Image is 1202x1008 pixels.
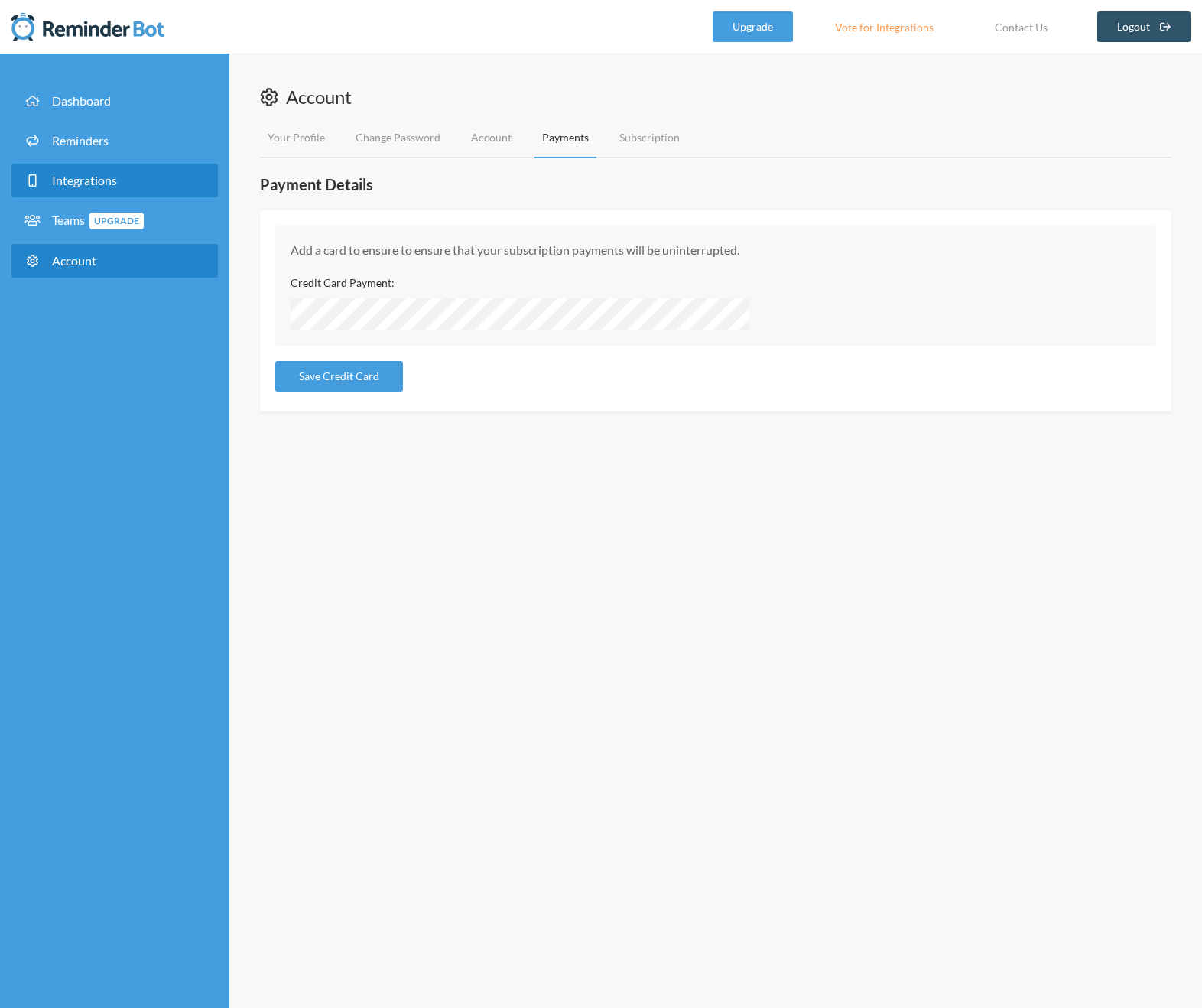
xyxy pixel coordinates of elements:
[348,118,448,158] a: Change Password
[816,11,953,42] a: Vote for Integrations
[52,133,109,148] span: Reminders
[11,244,218,278] a: Account
[11,124,218,158] a: Reminders
[463,118,519,158] a: Account
[52,253,96,268] span: Account
[11,203,218,238] a: TeamsUpgrade
[612,118,687,158] a: Subscription
[11,164,218,197] a: Integrations
[11,84,218,118] a: Dashboard
[52,213,144,227] span: Teams
[260,84,1171,110] h1: Account
[976,11,1067,42] a: Contact Us
[291,275,1141,291] label: Credit Card Payment:
[275,361,403,392] button: Save Credit Card
[52,93,111,108] span: Dashboard
[52,173,117,187] span: Integrations
[291,241,1141,259] p: Add a card to ensure to ensure that your subscription payments will be uninterrupted.
[534,118,596,158] a: Payments
[260,174,1171,195] h2: Payment Details
[1097,11,1191,42] a: Logout
[260,118,333,158] a: Your Profile
[11,11,164,42] img: Reminder Bot
[89,213,144,229] span: Upgrade
[713,11,793,42] a: Upgrade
